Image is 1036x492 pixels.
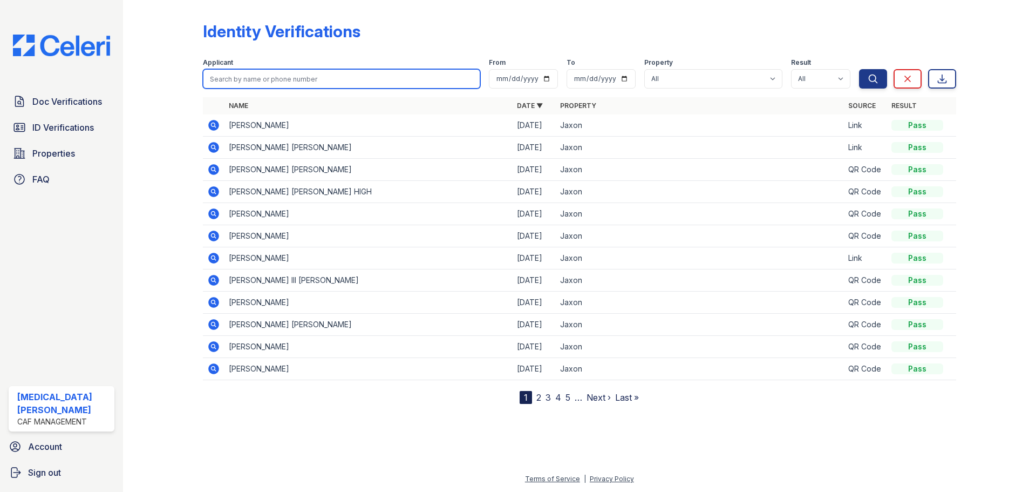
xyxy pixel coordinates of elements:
[844,336,887,358] td: QR Code
[224,292,513,314] td: [PERSON_NAME]
[891,275,943,286] div: Pass
[224,203,513,225] td: [PERSON_NAME]
[891,164,943,175] div: Pass
[546,392,551,403] a: 3
[844,314,887,336] td: QR Code
[556,114,844,137] td: Jaxon
[224,159,513,181] td: [PERSON_NAME] [PERSON_NAME]
[556,225,844,247] td: Jaxon
[891,363,943,374] div: Pass
[844,159,887,181] td: QR Code
[844,292,887,314] td: QR Code
[575,391,582,404] span: …
[844,247,887,269] td: Link
[517,102,543,110] a: Date ▼
[513,114,556,137] td: [DATE]
[556,269,844,292] td: Jaxon
[489,58,506,67] label: From
[513,269,556,292] td: [DATE]
[556,336,844,358] td: Jaxon
[224,225,513,247] td: [PERSON_NAME]
[844,358,887,380] td: QR Code
[891,253,943,264] div: Pass
[556,137,844,159] td: Jaxon
[555,392,561,403] a: 4
[891,208,943,219] div: Pass
[791,58,811,67] label: Result
[203,69,480,89] input: Search by name or phone number
[224,314,513,336] td: [PERSON_NAME] [PERSON_NAME]
[513,137,556,159] td: [DATE]
[224,137,513,159] td: [PERSON_NAME] [PERSON_NAME]
[556,203,844,225] td: Jaxon
[32,173,50,186] span: FAQ
[891,297,943,308] div: Pass
[584,475,586,483] div: |
[9,117,114,138] a: ID Verifications
[615,392,639,403] a: Last »
[844,269,887,292] td: QR Code
[560,102,596,110] a: Property
[891,120,943,131] div: Pass
[203,22,360,41] div: Identity Verifications
[590,475,634,483] a: Privacy Policy
[556,181,844,203] td: Jaxon
[587,392,611,403] a: Next ›
[513,247,556,269] td: [DATE]
[567,58,575,67] label: To
[4,462,119,483] a: Sign out
[891,319,943,330] div: Pass
[513,358,556,380] td: [DATE]
[891,231,943,241] div: Pass
[224,181,513,203] td: [PERSON_NAME] [PERSON_NAME] HIGH
[203,58,233,67] label: Applicant
[891,142,943,153] div: Pass
[848,102,876,110] a: Source
[891,186,943,197] div: Pass
[224,336,513,358] td: [PERSON_NAME]
[525,475,580,483] a: Terms of Service
[513,314,556,336] td: [DATE]
[513,203,556,225] td: [DATE]
[536,392,541,403] a: 2
[520,391,532,404] div: 1
[28,440,62,453] span: Account
[28,466,61,479] span: Sign out
[224,114,513,137] td: [PERSON_NAME]
[9,169,114,190] a: FAQ
[4,436,119,457] a: Account
[32,147,75,160] span: Properties
[844,203,887,225] td: QR Code
[224,358,513,380] td: [PERSON_NAME]
[229,102,248,110] a: Name
[556,314,844,336] td: Jaxon
[224,247,513,269] td: [PERSON_NAME]
[513,225,556,247] td: [DATE]
[17,416,110,427] div: CAF Management
[17,390,110,416] div: [MEDICAL_DATA][PERSON_NAME]
[565,392,570,403] a: 5
[513,159,556,181] td: [DATE]
[513,292,556,314] td: [DATE]
[32,95,102,108] span: Doc Verifications
[556,159,844,181] td: Jaxon
[9,143,114,164] a: Properties
[844,114,887,137] td: Link
[556,247,844,269] td: Jaxon
[844,181,887,203] td: QR Code
[556,358,844,380] td: Jaxon
[513,181,556,203] td: [DATE]
[4,35,119,56] img: CE_Logo_Blue-a8612792a0a2168367f1c8372b55b34899dd931a85d93a1a3d3e32e68fde9ad4.png
[513,336,556,358] td: [DATE]
[32,121,94,134] span: ID Verifications
[556,292,844,314] td: Jaxon
[891,102,917,110] a: Result
[224,269,513,292] td: [PERSON_NAME] III [PERSON_NAME]
[891,341,943,352] div: Pass
[844,225,887,247] td: QR Code
[9,91,114,112] a: Doc Verifications
[644,58,673,67] label: Property
[844,137,887,159] td: Link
